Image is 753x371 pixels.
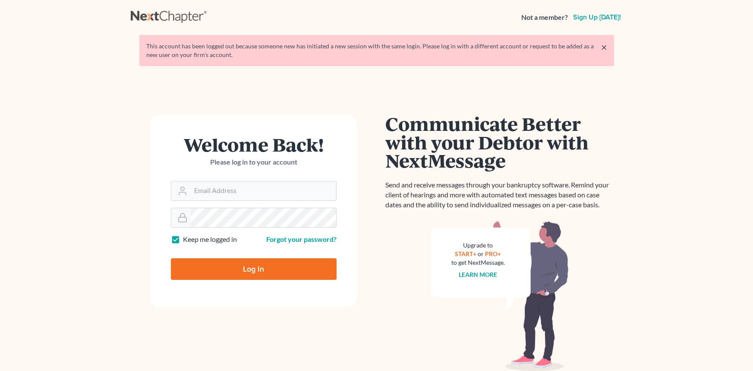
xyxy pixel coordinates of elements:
label: Keep me logged in [183,235,237,244]
span: or [478,250,484,257]
div: This account has been logged out because someone new has initiated a new session with the same lo... [146,42,607,59]
a: START+ [455,250,476,257]
strong: Not a member? [521,13,568,22]
a: Forgot your password? [266,235,337,243]
input: Log In [171,258,337,280]
div: Upgrade to [451,241,505,250]
h1: Welcome Back! [171,135,337,154]
p: Please log in to your account [171,157,337,167]
p: Send and receive messages through your bankruptcy software. Remind your client of hearings and mo... [385,180,614,210]
a: Sign up [DATE]! [571,14,623,21]
a: Learn more [459,271,497,278]
input: Email Address [191,181,336,200]
a: × [601,42,607,52]
div: to get NextMessage. [451,258,505,267]
a: PRO+ [485,250,501,257]
h1: Communicate Better with your Debtor with NextMessage [385,114,614,170]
